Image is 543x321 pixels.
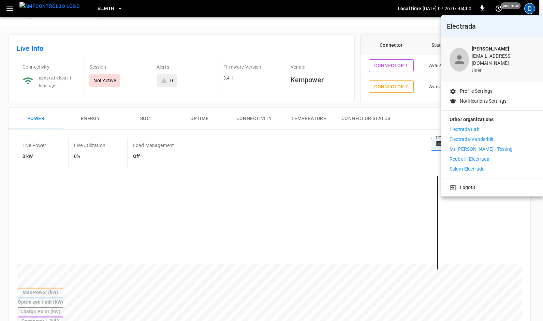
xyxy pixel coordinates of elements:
p: Redbull - Electrada [450,156,490,163]
p: Electrada-Vanderbilt [450,136,494,143]
div: profile-icon [450,48,469,72]
p: Electrada Lab [450,126,480,133]
h6: Electrada [447,21,538,32]
p: [EMAIL_ADDRESS][DOMAIN_NAME] [472,53,535,67]
p: Profile Settings [460,88,493,95]
p: Notifications Settings [460,98,507,105]
p: Other organizations [450,116,535,126]
p: user [472,67,535,74]
p: Mt [PERSON_NAME] - Testing [450,146,513,153]
p: Salem-Electrada [450,165,485,173]
b: [PERSON_NAME] [472,46,509,52]
p: Logout [460,184,475,191]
